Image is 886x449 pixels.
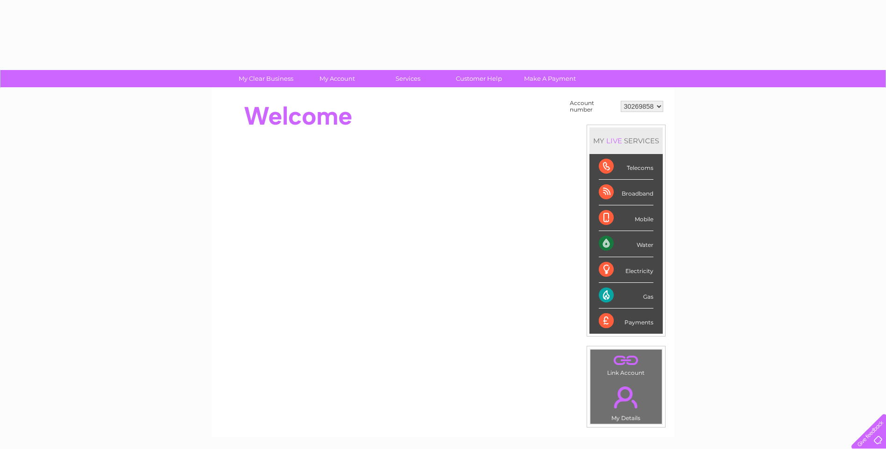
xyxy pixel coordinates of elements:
a: . [593,352,659,368]
div: Broadband [599,180,653,205]
div: Payments [599,309,653,334]
a: My Clear Business [227,70,305,87]
div: Mobile [599,205,653,231]
a: Services [369,70,447,87]
div: MY SERVICES [589,127,663,154]
div: LIVE [604,136,624,145]
a: Make A Payment [511,70,588,87]
td: Account number [567,98,618,115]
div: Gas [599,283,653,309]
div: Electricity [599,257,653,283]
a: My Account [298,70,376,87]
td: My Details [590,379,662,424]
a: . [593,381,659,414]
div: Water [599,231,653,257]
div: Telecoms [599,154,653,180]
td: Link Account [590,349,662,379]
a: Customer Help [440,70,517,87]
